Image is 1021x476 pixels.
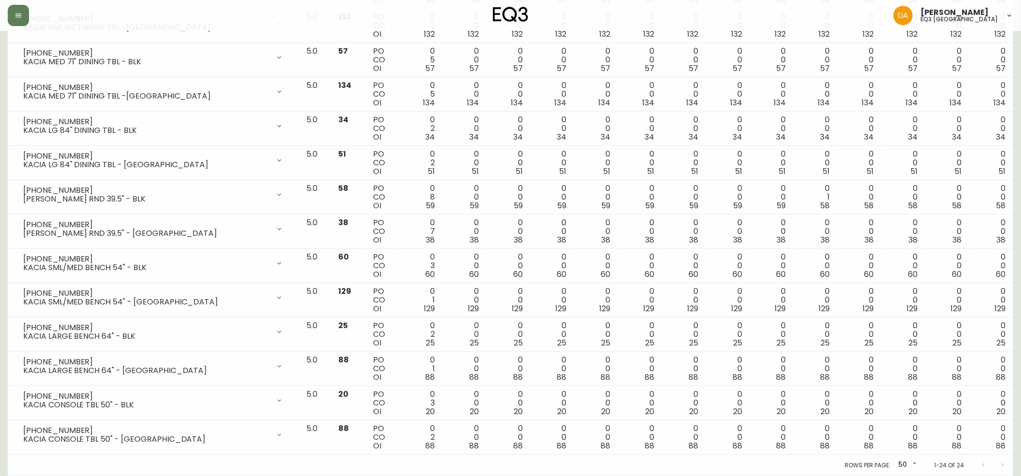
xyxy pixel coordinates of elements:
[689,269,698,280] span: 60
[993,97,1006,108] span: 134
[977,150,1006,176] div: 0 0
[996,234,1006,245] span: 38
[645,200,654,211] span: 59
[933,47,962,73] div: 0 0
[23,92,270,101] div: KACIA MED 71" DINING TBL -[GEOGRAPHIC_DATA]
[645,63,654,74] span: 57
[373,218,391,245] div: PO CO
[952,269,962,280] span: 60
[582,184,610,210] div: 0 0
[494,47,523,73] div: 0 0
[758,184,786,210] div: 0 0
[23,58,270,66] div: KACIA MED 71" DINING TBL - BLK
[299,43,331,77] td: 5.0
[558,200,567,211] span: 59
[820,63,830,74] span: 57
[494,150,523,176] div: 0 0
[642,97,654,108] span: 134
[557,269,567,280] span: 60
[714,150,742,176] div: 0 0
[450,218,479,245] div: 0 0
[23,229,270,238] div: [PERSON_NAME] RND 39.5" - [GEOGRAPHIC_DATA]
[23,289,270,298] div: [PHONE_NUMBER]
[513,269,523,280] span: 60
[689,200,698,211] span: 59
[845,218,874,245] div: 0 0
[23,220,270,229] div: [PHONE_NUMBER]
[866,166,874,177] span: 51
[920,9,989,16] span: [PERSON_NAME]
[996,269,1006,280] span: 60
[893,6,913,25] img: dd1a7e8db21a0ac8adbf82b84ca05374
[423,97,435,108] span: 134
[425,63,435,74] span: 57
[670,253,698,279] div: 0 0
[513,63,523,74] span: 57
[908,131,918,143] span: 34
[920,16,998,22] h5: eq3 [GEOGRAPHIC_DATA]
[450,13,479,39] div: 0 0
[933,115,962,142] div: 0 0
[299,249,331,283] td: 5.0
[714,253,742,279] div: 0 0
[555,97,567,108] span: 134
[889,218,918,245] div: 0 0
[582,287,610,313] div: 0 0
[15,184,291,205] div: [PHONE_NUMBER][PERSON_NAME] RND 39.5" - BLK
[582,218,610,245] div: 0 0
[864,269,874,280] span: 60
[820,200,830,211] span: 58
[889,150,918,176] div: 0 0
[373,63,381,74] span: OI
[845,184,874,210] div: 0 0
[758,253,786,279] div: 0 0
[758,150,786,176] div: 0 0
[556,29,567,40] span: 132
[952,200,962,211] span: 58
[758,115,786,142] div: 0 0
[733,269,742,280] span: 60
[863,29,874,40] span: 132
[15,253,291,274] div: [PHONE_NUMBER]KACIA SML/MED BENCH 54" - BLK
[23,117,270,126] div: [PHONE_NUMBER]
[494,287,523,313] div: 0 0
[802,218,830,245] div: 0 0
[626,81,654,107] div: 0 0
[406,115,435,142] div: 0 2
[373,287,391,313] div: PO CO
[493,7,529,22] img: logo
[23,358,270,366] div: [PHONE_NUMBER]
[802,253,830,279] div: 0 0
[977,47,1006,73] div: 0 0
[758,13,786,39] div: 0 0
[538,184,567,210] div: 0 0
[406,218,435,245] div: 0 7
[373,29,381,40] span: OI
[338,183,348,194] span: 58
[906,29,918,40] span: 132
[777,131,786,143] span: 34
[557,63,567,74] span: 57
[512,29,523,40] span: 132
[15,115,291,137] div: [PHONE_NUMBER]KACIA LG 84" DINING TBL - BLK
[626,253,654,279] div: 0 0
[735,166,742,177] span: 51
[467,97,479,108] span: 134
[373,81,391,107] div: PO CO
[425,131,435,143] span: 34
[952,131,962,143] span: 34
[538,47,567,73] div: 0 0
[950,29,962,40] span: 132
[406,184,435,210] div: 0 8
[730,97,742,108] span: 134
[373,131,381,143] span: OI
[977,218,1006,245] div: 0 0
[714,184,742,210] div: 0 0
[426,234,435,245] span: 38
[582,150,610,176] div: 0 0
[299,283,331,317] td: 5.0
[338,286,351,297] span: 129
[373,234,381,245] span: OI
[626,184,654,210] div: 0 0
[714,115,742,142] div: 0 0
